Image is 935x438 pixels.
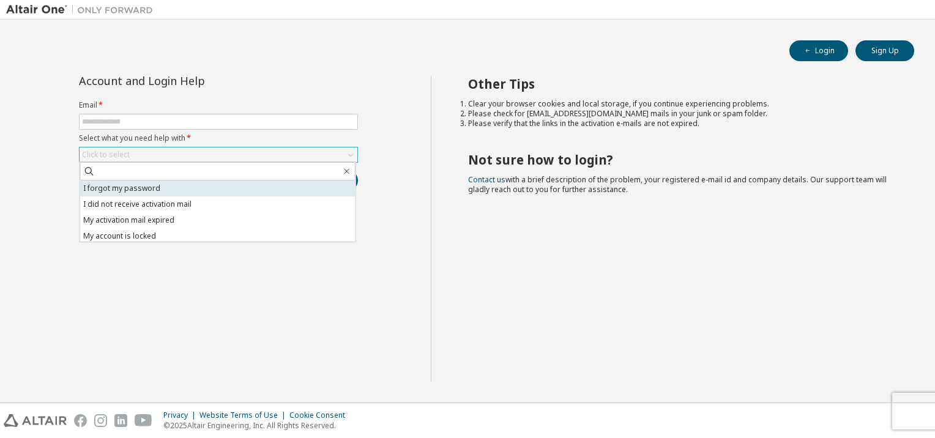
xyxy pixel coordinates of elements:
[289,410,352,420] div: Cookie Consent
[79,76,302,86] div: Account and Login Help
[468,152,893,168] h2: Not sure how to login?
[163,420,352,431] p: © 2025 Altair Engineering, Inc. All Rights Reserved.
[468,119,893,128] li: Please verify that the links in the activation e-mails are not expired.
[79,100,358,110] label: Email
[468,76,893,92] h2: Other Tips
[855,40,914,61] button: Sign Up
[468,174,505,185] a: Contact us
[4,414,67,427] img: altair_logo.svg
[80,147,357,162] div: Click to select
[135,414,152,427] img: youtube.svg
[94,414,107,427] img: instagram.svg
[82,150,130,160] div: Click to select
[163,410,199,420] div: Privacy
[199,410,289,420] div: Website Terms of Use
[789,40,848,61] button: Login
[79,133,358,143] label: Select what you need help with
[468,99,893,109] li: Clear your browser cookies and local storage, if you continue experiencing problems.
[74,414,87,427] img: facebook.svg
[80,180,356,196] li: I forgot my password
[468,109,893,119] li: Please check for [EMAIL_ADDRESS][DOMAIN_NAME] mails in your junk or spam folder.
[468,174,887,195] span: with a brief description of the problem, your registered e-mail id and company details. Our suppo...
[6,4,159,16] img: Altair One
[114,414,127,427] img: linkedin.svg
